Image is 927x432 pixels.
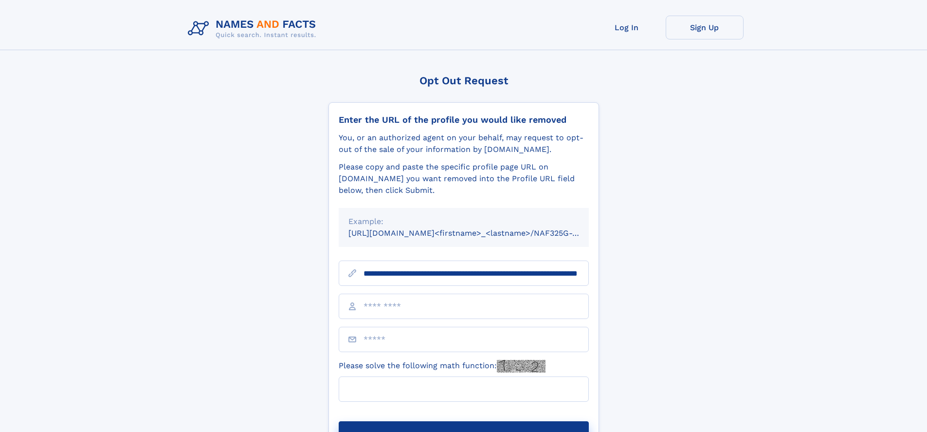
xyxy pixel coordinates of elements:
[339,360,545,373] label: Please solve the following math function:
[588,16,666,39] a: Log In
[339,161,589,196] div: Please copy and paste the specific profile page URL on [DOMAIN_NAME] you want removed into the Pr...
[348,216,579,227] div: Example:
[339,114,589,125] div: Enter the URL of the profile you would like removed
[666,16,744,39] a: Sign Up
[328,75,599,87] div: Opt Out Request
[339,132,589,155] div: You, or an authorized agent on your behalf, may request to opt-out of the sale of your informatio...
[184,16,324,42] img: Logo Names and Facts
[348,228,607,238] small: [URL][DOMAIN_NAME]<firstname>_<lastname>/NAF325G-xxxxxxxx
